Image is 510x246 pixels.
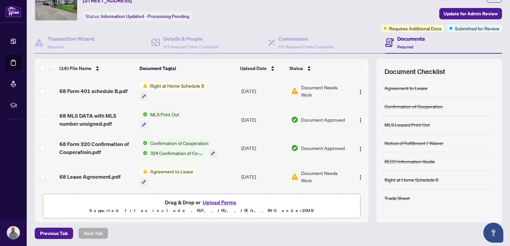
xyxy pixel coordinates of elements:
[239,134,289,163] td: [DATE]
[358,118,363,123] img: Logo
[43,194,360,219] span: Drag & Drop orUpload FormsSupported files include .PDF, .JPG, .JPEG, .PNG under25MB
[355,114,366,125] button: Logo
[148,139,211,147] span: Confirmation of Cooperation
[140,168,196,186] button: Status IconAgreement to Lease
[148,111,182,118] span: MLS Print Out
[291,87,298,95] img: Document Status
[385,176,439,183] div: Right at Home Schedule B
[385,139,444,147] div: Notice of Fulfillment / Waiver
[289,65,303,72] span: Status
[239,162,289,191] td: [DATE]
[385,103,443,110] div: Confirmation of Cooperation
[358,89,363,95] img: Logo
[148,82,207,89] span: Right at Home Schedule B
[35,228,73,239] button: Previous Tab
[140,139,217,157] button: Status IconConfirmation of CooperationStatus Icon324 Confirmation of Co-operation and Representat...
[78,228,108,239] button: Next Tab
[397,35,425,43] h4: Documents
[163,35,219,43] h4: Details & People
[385,67,445,76] span: Document Checklist
[385,194,410,202] div: Trade Sheet
[239,77,289,105] td: [DATE]
[140,111,148,118] img: Status Icon
[140,168,148,175] img: Status Icon
[101,13,189,19] span: Information Updated - Processing Pending
[291,116,298,123] img: Document Status
[59,87,127,95] span: 68 Form 401 schedule B.pdf
[287,59,349,78] th: Status
[358,146,363,152] img: Logo
[201,198,238,207] button: Upload Forms
[7,226,20,239] img: Profile Icon
[83,12,192,21] div: Status:
[358,175,363,180] img: Logo
[47,35,94,43] h4: Transaction Wizard
[278,44,334,49] span: 2/2 Required Fields Completed
[59,173,120,181] span: 68 Lease Agreement.pdf
[148,168,196,175] span: Agreement to Lease
[165,198,238,207] span: Drag & Drop or
[137,59,237,78] th: Document Tag(s)
[444,8,498,19] span: Update for Admin Review
[140,82,207,100] button: Status IconRight at Home Schedule B
[385,158,435,165] div: RECO Information Guide
[301,84,348,98] span: Document Needs Work
[278,35,334,43] h4: Commission
[301,144,345,152] span: Document Approved
[301,169,348,184] span: Document Needs Work
[355,143,366,153] button: Logo
[455,25,499,32] span: Submitted for Review
[47,44,63,49] span: Required
[59,65,91,72] span: (16) File Name
[483,223,503,243] button: Open asap
[140,139,148,147] img: Status Icon
[240,65,267,72] span: Upload Date
[148,149,207,157] span: 324 Confirmation of Co-operation and Representation - Tenant/Landlord
[389,25,442,32] span: Requires Additional Docs
[385,121,430,128] div: MLS Leased Print Out
[385,84,428,92] div: Agreement to Lease
[59,140,135,156] span: 68 Form 320 Confirmation of Cooperatioin.pdf
[301,116,345,123] span: Document Approved
[291,144,298,152] img: Document Status
[237,59,287,78] th: Upload Date
[397,44,413,49] span: Required
[57,59,137,78] th: (16) File Name
[47,207,356,215] p: Supported files include .PDF, .JPG, .JPEG, .PNG under 25 MB
[355,171,366,182] button: Logo
[439,8,502,19] button: Update for Admin Review
[5,5,21,17] img: logo
[140,82,148,89] img: Status Icon
[59,112,135,128] span: 68 MLS DATA with MLS number unsigned.pdf
[239,105,289,134] td: [DATE]
[40,228,68,239] span: Previous Tab
[140,111,182,129] button: Status IconMLS Print Out
[163,44,219,49] span: 3/3 Required Fields Completed
[291,173,298,180] img: Document Status
[140,149,148,157] img: Status Icon
[355,86,366,96] button: Logo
